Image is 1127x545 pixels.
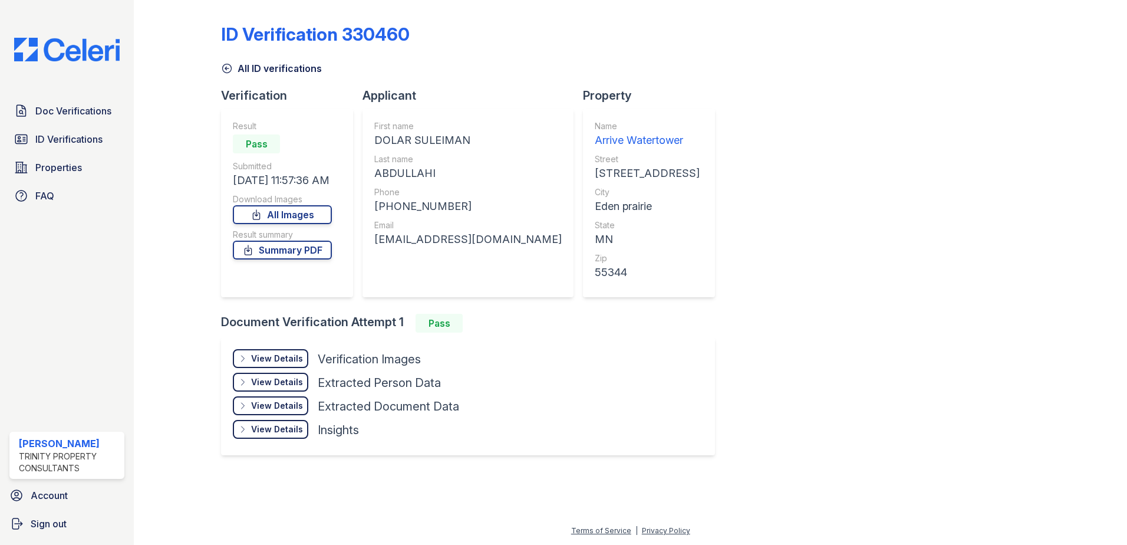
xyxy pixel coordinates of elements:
a: Terms of Service [571,526,631,535]
a: Privacy Policy [642,526,690,535]
span: Account [31,488,68,503]
div: Name [595,120,700,132]
div: Extracted Person Data [318,375,441,391]
div: [DATE] 11:57:36 AM [233,172,332,189]
div: View Details [251,423,303,435]
span: Sign out [31,517,67,531]
div: Result summary [233,229,332,241]
a: All ID verifications [221,61,322,75]
div: DOLAR SULEIMAN [374,132,562,149]
div: Pass [416,314,463,333]
a: Name Arrive Watertower [595,120,700,149]
div: Applicant [363,87,583,104]
div: View Details [251,353,303,365]
div: Trinity Property Consultants [19,451,120,474]
div: ID Verification 330460 [221,24,410,45]
div: Email [374,219,562,231]
div: [EMAIL_ADDRESS][DOMAIN_NAME] [374,231,562,248]
div: Pass [233,134,280,153]
div: [PERSON_NAME] [19,436,120,451]
div: City [595,186,700,198]
div: [PHONE_NUMBER] [374,198,562,215]
span: ID Verifications [35,132,103,146]
div: View Details [251,376,303,388]
a: Account [5,484,129,507]
div: Phone [374,186,562,198]
div: Zip [595,252,700,264]
img: CE_Logo_Blue-a8612792a0a2168367f1c8372b55b34899dd931a85d93a1a3d3e32e68fde9ad4.png [5,38,129,61]
a: Summary PDF [233,241,332,260]
span: FAQ [35,189,54,203]
a: Properties [9,156,124,179]
div: View Details [251,400,303,412]
div: [STREET_ADDRESS] [595,165,700,182]
div: Verification Images [318,351,421,367]
a: FAQ [9,184,124,208]
div: Insights [318,422,359,438]
a: Sign out [5,512,129,536]
div: Download Images [233,193,332,205]
div: Submitted [233,160,332,172]
a: Doc Verifications [9,99,124,123]
div: Result [233,120,332,132]
span: Properties [35,160,82,175]
div: Document Verification Attempt 1 [221,314,724,333]
a: ID Verifications [9,127,124,151]
iframe: chat widget [1077,498,1115,533]
div: Verification [221,87,363,104]
div: Property [583,87,724,104]
div: Extracted Document Data [318,398,459,415]
div: First name [374,120,562,132]
div: | [635,526,638,535]
div: State [595,219,700,231]
div: Eden prairie [595,198,700,215]
div: Street [595,153,700,165]
div: Arrive Watertower [595,132,700,149]
div: MN [595,231,700,248]
span: Doc Verifications [35,104,111,118]
div: 55344 [595,264,700,281]
div: ABDULLAHI [374,165,562,182]
a: All Images [233,205,332,224]
div: Last name [374,153,562,165]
